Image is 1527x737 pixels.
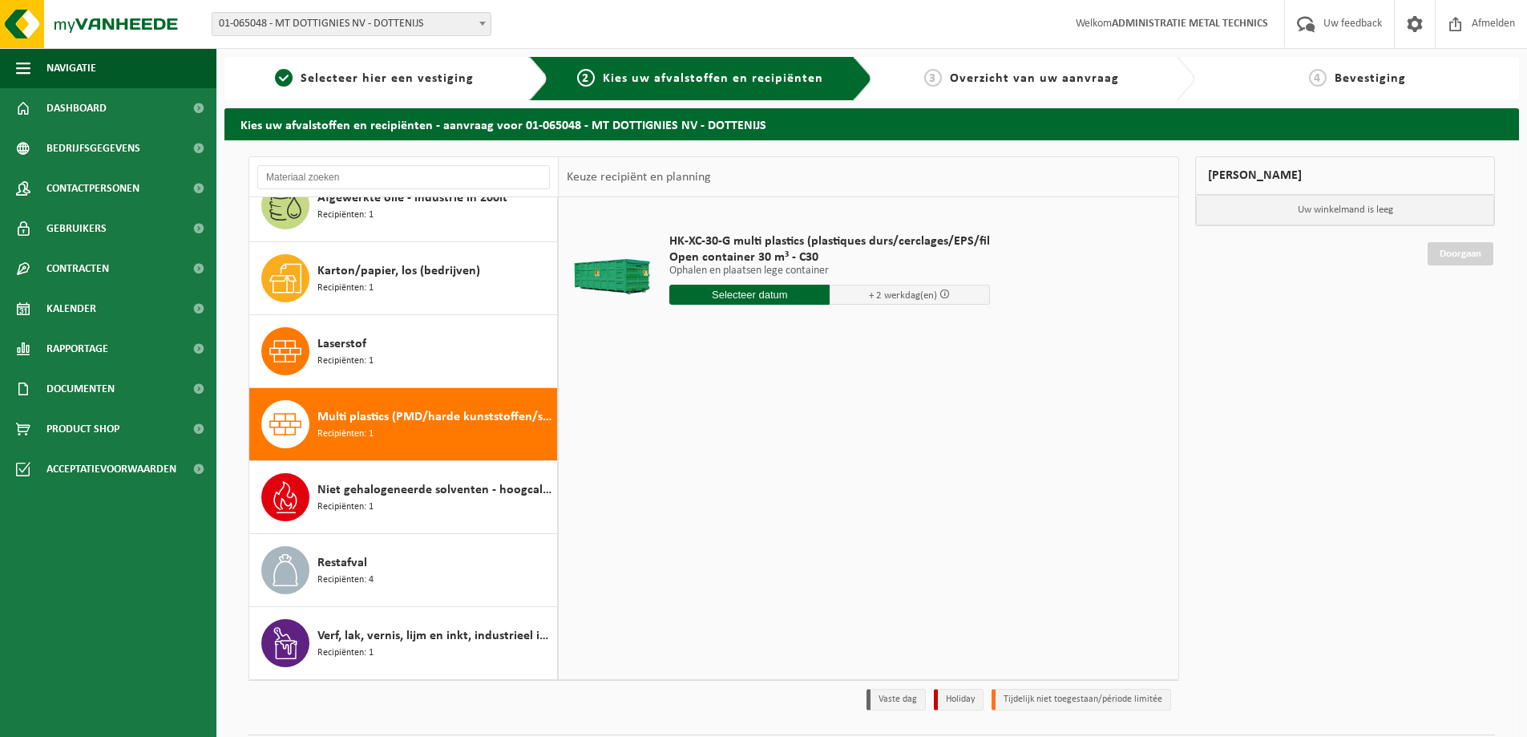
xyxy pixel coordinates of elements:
span: Bedrijfsgegevens [46,128,140,168]
span: Kies uw afvalstoffen en recipiënten [603,72,823,85]
span: 3 [924,69,942,87]
button: Verf, lak, vernis, lijm en inkt, industrieel in kleinverpakking Recipiënten: 1 [249,607,558,679]
button: Restafval Recipiënten: 4 [249,534,558,607]
button: Afgewerkte olie - industrie in 200lt Recipiënten: 1 [249,169,558,242]
span: Open container 30 m³ - C30 [669,249,990,265]
span: Verf, lak, vernis, lijm en inkt, industrieel in kleinverpakking [317,626,553,646]
span: Overzicht van uw aanvraag [950,72,1119,85]
li: Holiday [934,689,984,711]
span: HK-XC-30-G multi plastics (plastiques durs/cerclages/EPS/fil [669,233,990,249]
span: Afgewerkte olie - industrie in 200lt [317,188,507,208]
h2: Kies uw afvalstoffen en recipiënten - aanvraag voor 01-065048 - MT DOTTIGNIES NV - DOTTENIJS [224,108,1519,140]
span: Multi plastics (PMD/harde kunststoffen/spanbanden/EPS/folie naturel/folie gemengd) [317,407,553,427]
span: + 2 werkdag(en) [869,290,937,301]
span: Recipiënten: 1 [317,354,374,369]
span: Selecteer hier een vestiging [301,72,474,85]
span: Gebruikers [46,209,107,249]
button: Karton/papier, los (bedrijven) Recipiënten: 1 [249,242,558,315]
span: Product Shop [46,409,119,449]
span: Navigatie [46,48,96,88]
span: 2 [577,69,595,87]
div: [PERSON_NAME] [1195,156,1495,195]
input: Materiaal zoeken [257,165,550,189]
span: Acceptatievoorwaarden [46,449,176,489]
button: Multi plastics (PMD/harde kunststoffen/spanbanden/EPS/folie naturel/folie gemengd) Recipiënten: 1 [249,388,558,461]
span: Recipiënten: 1 [317,646,374,661]
p: Uw winkelmand is leeg [1196,195,1494,225]
button: Laserstof Recipiënten: 1 [249,315,558,388]
p: Ophalen en plaatsen lege container [669,265,990,277]
span: 01-065048 - MT DOTTIGNIES NV - DOTTENIJS [212,13,491,35]
li: Tijdelijk niet toegestaan/période limitée [992,689,1171,711]
a: 1Selecteer hier een vestiging [232,69,516,88]
span: Bevestiging [1335,72,1406,85]
span: Recipiënten: 1 [317,427,374,442]
button: Niet gehalogeneerde solventen - hoogcalorisch in kleinverpakking Recipiënten: 1 [249,461,558,534]
span: 01-065048 - MT DOTTIGNIES NV - DOTTENIJS [212,12,491,36]
span: Recipiënten: 4 [317,573,374,588]
div: Keuze recipiënt en planning [559,157,719,197]
span: Recipiënten: 1 [317,500,374,515]
span: 4 [1309,69,1327,87]
a: Doorgaan [1428,242,1493,265]
span: Dashboard [46,88,107,128]
span: Niet gehalogeneerde solventen - hoogcalorisch in kleinverpakking [317,480,553,500]
span: Kalender [46,289,96,329]
strong: ADMINISTRATIE METAL TECHNICS [1112,18,1268,30]
span: Rapportage [46,329,108,369]
input: Selecteer datum [669,285,830,305]
span: Recipiënten: 1 [317,281,374,296]
span: Laserstof [317,334,366,354]
span: Karton/papier, los (bedrijven) [317,261,480,281]
span: 1 [275,69,293,87]
span: Restafval [317,553,367,573]
span: Recipiënten: 1 [317,208,374,223]
li: Vaste dag [867,689,926,711]
span: Contactpersonen [46,168,139,209]
span: Contracten [46,249,109,289]
span: Documenten [46,369,115,409]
